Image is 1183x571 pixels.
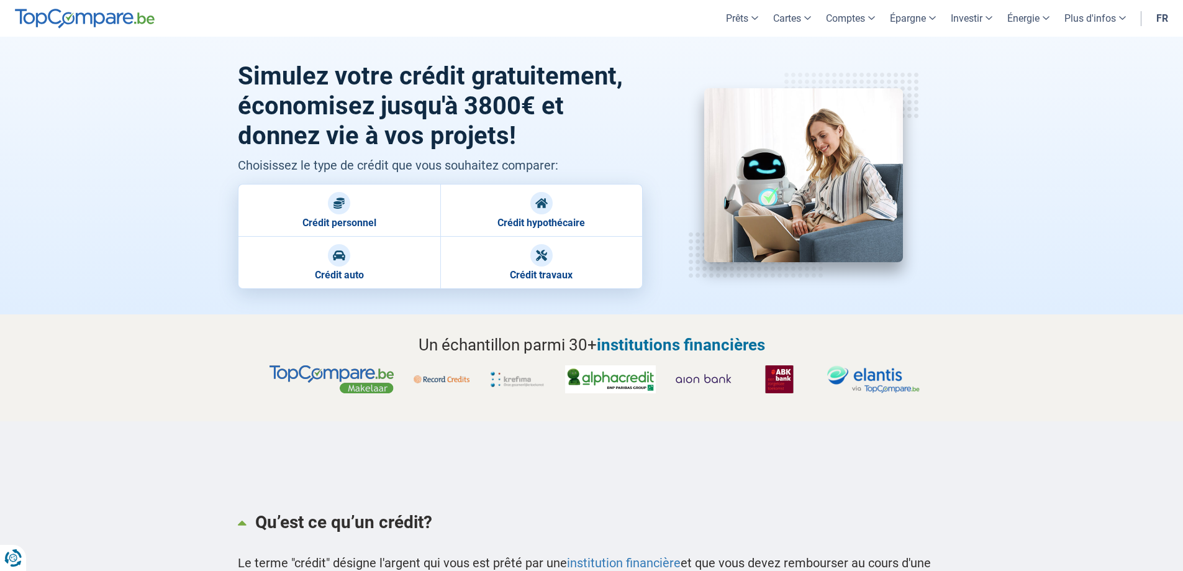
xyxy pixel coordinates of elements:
img: Elantis via TopCompare [827,365,920,393]
h1: Simulez votre crédit gratuitement, économisez jusqu'à 3800€ et donnez vie à vos projets! [238,62,643,151]
span: institutions financières [597,336,765,354]
img: crédit consommation [704,88,903,262]
img: Alphacredit [565,365,656,393]
img: Crédit hypothécaire [535,197,548,209]
h2: Un échantillon parmi 30+ [238,333,946,357]
img: Crédit auto [333,249,345,262]
img: Crédit personnel [333,197,345,209]
p: Choisissez le type de crédit que vous souhaitez comparer: [238,156,643,175]
img: Krefima [489,365,545,393]
img: Record Credits [414,365,469,393]
img: Crédit travaux [535,249,548,262]
img: TopCompare, makelaars partner voor jouw krediet [270,365,394,393]
img: ABK Bank [751,365,807,393]
a: Qu’est ce qu’un crédit? [238,500,946,544]
a: Crédit personnel Crédit personnel [238,184,440,236]
a: Crédit travaux Crédit travaux [440,236,643,289]
img: TopCompare [15,9,155,29]
a: Crédit auto Crédit auto [238,236,440,289]
img: Aion Bank [676,365,732,393]
a: Crédit hypothécaire Crédit hypothécaire [440,184,643,236]
a: institution financière [567,555,681,570]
